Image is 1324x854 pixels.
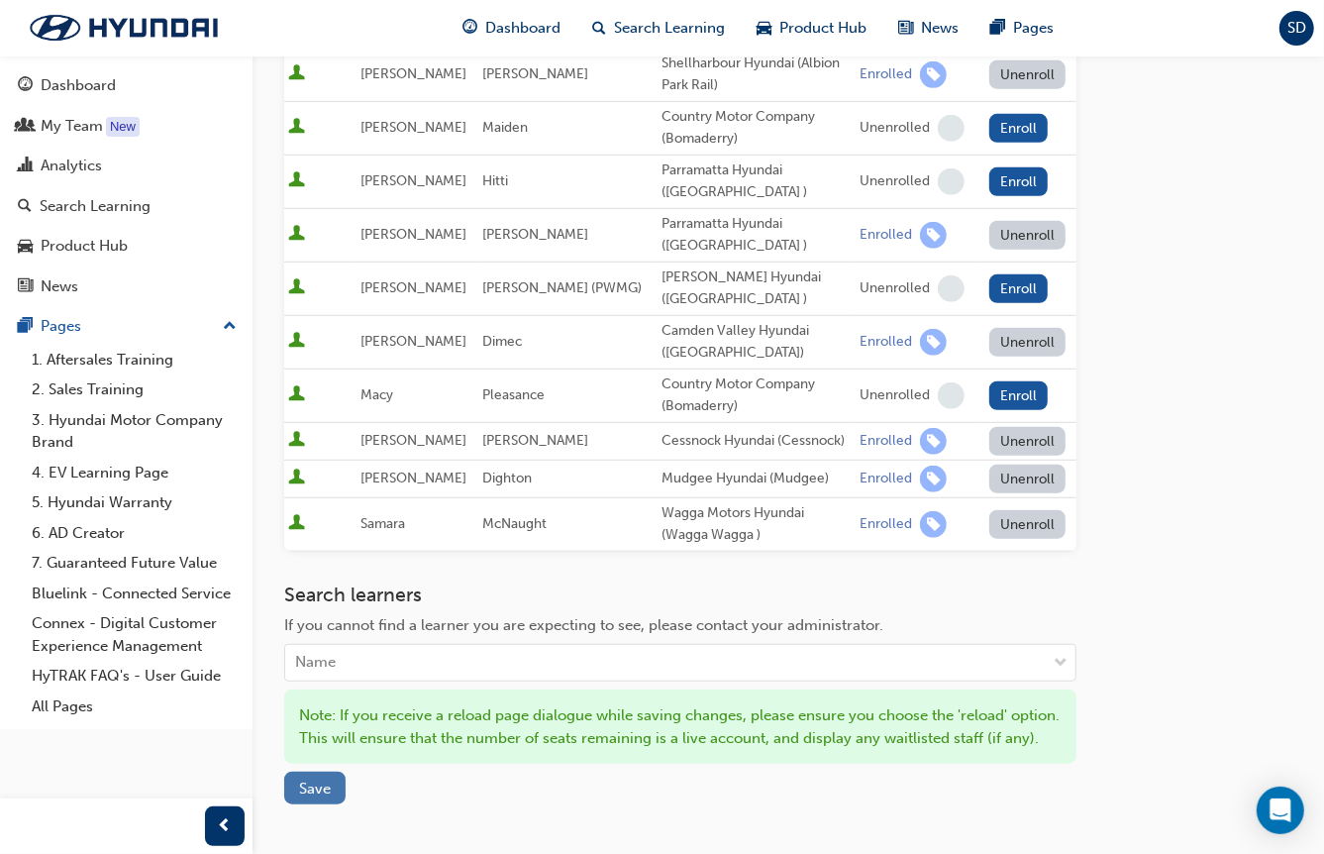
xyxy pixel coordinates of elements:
[18,198,32,216] span: search-icon
[577,8,742,49] a: search-iconSearch Learning
[662,430,852,453] div: Cessnock Hyundai (Cessnock)
[482,470,532,486] span: Dighton
[288,64,305,84] span: User is active
[989,60,1067,89] button: Unenroll
[482,333,522,350] span: Dimec
[24,548,245,579] a: 7. Guaranteed Future Value
[41,155,102,177] div: Analytics
[360,386,393,403] span: Macy
[8,63,245,308] button: DashboardMy TeamAnalyticsSearch LearningProduct HubNews
[223,314,237,340] span: up-icon
[860,386,930,405] div: Unenrolled
[360,65,466,82] span: [PERSON_NAME]
[284,616,883,634] span: If you cannot find a learner you are expecting to see, please contact your administrator.
[1054,651,1068,677] span: down-icon
[18,77,33,95] span: guage-icon
[24,345,245,375] a: 1. Aftersales Training
[8,188,245,225] a: Search Learning
[938,168,965,195] span: learningRecordVerb_NONE-icon
[860,432,912,451] div: Enrolled
[8,308,245,345] button: Pages
[920,222,947,249] span: learningRecordVerb_ENROLL-icon
[989,465,1067,493] button: Unenroll
[1257,787,1304,834] div: Open Intercom Messenger
[8,268,245,305] a: News
[299,780,331,798] span: Save
[989,328,1067,357] button: Unenroll
[284,772,346,804] button: Save
[8,108,245,145] a: My Team
[1014,17,1055,40] span: Pages
[482,65,588,82] span: [PERSON_NAME]
[284,584,1076,606] h3: Search learners
[18,318,33,336] span: pages-icon
[482,119,528,136] span: Maiden
[288,431,305,451] span: User is active
[24,692,245,722] a: All Pages
[8,148,245,184] a: Analytics
[360,333,466,350] span: [PERSON_NAME]
[991,16,1006,41] span: pages-icon
[662,106,852,151] div: Country Motor Company (Bomaderry)
[482,386,545,403] span: Pleasance
[41,315,81,338] div: Pages
[288,171,305,191] span: User is active
[989,221,1067,250] button: Unenroll
[989,427,1067,456] button: Unenroll
[288,278,305,298] span: User is active
[360,119,466,136] span: [PERSON_NAME]
[860,515,912,534] div: Enrolled
[989,114,1049,143] button: Enroll
[18,158,33,175] span: chart-icon
[41,115,103,138] div: My Team
[742,8,883,49] a: car-iconProduct Hub
[920,466,947,492] span: learningRecordVerb_ENROLL-icon
[920,428,947,455] span: learningRecordVerb_ENROLL-icon
[288,514,305,534] span: User is active
[860,65,912,84] div: Enrolled
[24,579,245,609] a: Bluelink - Connected Service
[662,213,852,258] div: Parramatta Hyundai ([GEOGRAPHIC_DATA] )
[360,432,466,449] span: [PERSON_NAME]
[662,160,852,204] div: Parramatta Hyundai ([GEOGRAPHIC_DATA] )
[922,17,960,40] span: News
[106,117,140,137] div: Tooltip anchor
[1287,17,1306,40] span: SD
[662,53,852,97] div: Shellharbour Hyundai (Albion Park Rail)
[938,275,965,302] span: learningRecordVerb_NONE-icon
[288,332,305,352] span: User is active
[284,690,1076,764] div: Note: If you receive a reload page dialogue while saving changes, please ensure you choose the 'r...
[482,432,588,449] span: [PERSON_NAME]
[24,661,245,692] a: HyTRAK FAQ's - User Guide
[860,119,930,138] div: Unenrolled
[860,279,930,298] div: Unenrolled
[758,16,772,41] span: car-icon
[662,374,852,418] div: Country Motor Company (Bomaderry)
[41,235,128,258] div: Product Hub
[989,167,1049,196] button: Enroll
[288,225,305,245] span: User is active
[860,333,912,352] div: Enrolled
[218,814,233,839] span: prev-icon
[41,74,116,97] div: Dashboard
[662,267,852,311] div: [PERSON_NAME] Hyundai ([GEOGRAPHIC_DATA] )
[662,320,852,365] div: Camden Valley Hyundai ([GEOGRAPHIC_DATA])
[920,61,947,88] span: learningRecordVerb_ENROLL-icon
[24,405,245,458] a: 3. Hyundai Motor Company Brand
[662,502,852,547] div: Wagga Motors Hyundai (Wagga Wagga )
[288,469,305,488] span: User is active
[18,238,33,256] span: car-icon
[8,67,245,104] a: Dashboard
[938,115,965,142] span: learningRecordVerb_NONE-icon
[482,172,508,189] span: Hitti
[780,17,867,40] span: Product Hub
[860,172,930,191] div: Unenrolled
[18,118,33,136] span: people-icon
[920,511,947,538] span: learningRecordVerb_ENROLL-icon
[662,468,852,490] div: Mudgee Hyundai (Mudgee)
[24,374,245,405] a: 2. Sales Training
[24,518,245,549] a: 6. AD Creator
[288,118,305,138] span: User is active
[975,8,1070,49] a: pages-iconPages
